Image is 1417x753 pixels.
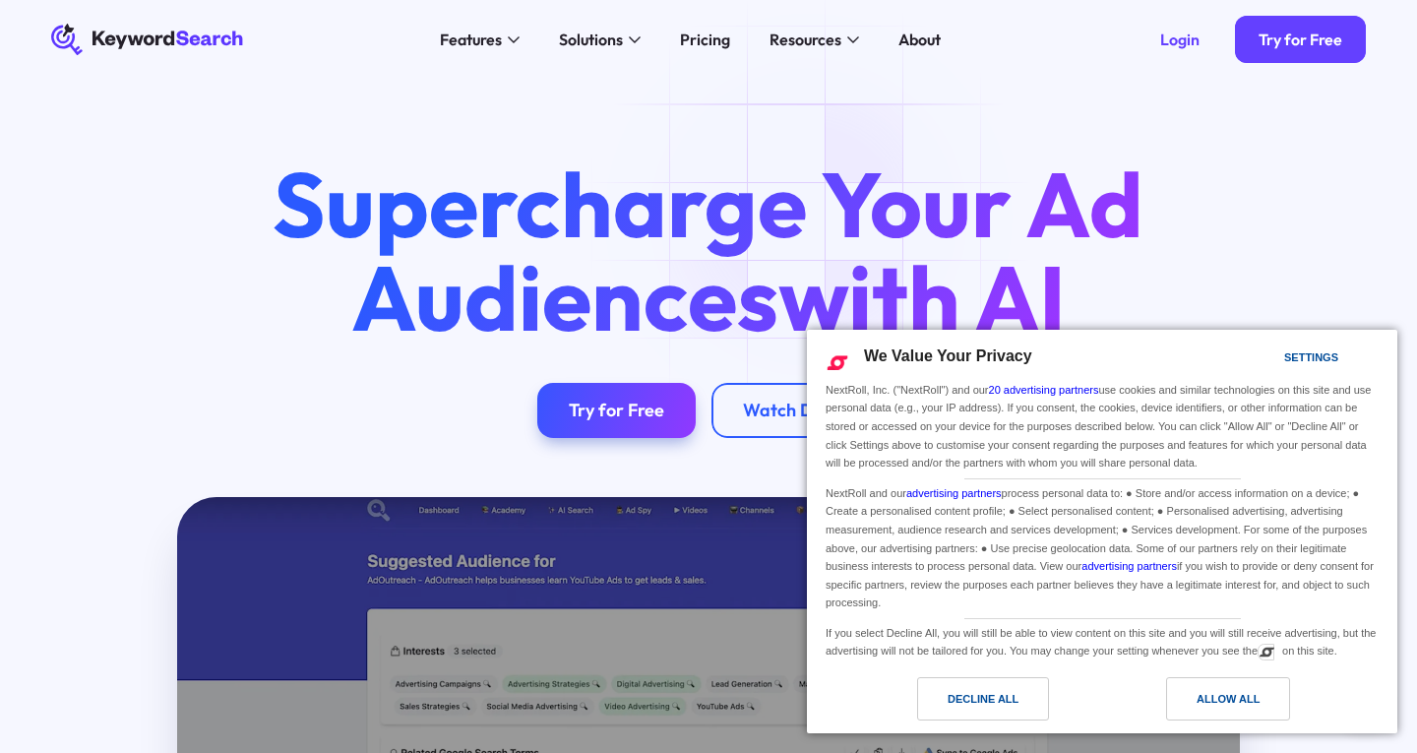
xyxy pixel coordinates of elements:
div: NextRoll and our process personal data to: ● Store and/or access information on a device; ● Creat... [822,479,1383,614]
a: Login [1137,16,1223,63]
a: Pricing [668,24,742,55]
span: We Value Your Privacy [864,347,1032,364]
a: advertising partners [1081,560,1177,572]
div: If you select Decline All, you will still be able to view content on this site and you will still... [822,619,1383,662]
a: 20 advertising partners [989,384,1099,396]
div: Settings [1284,346,1338,368]
a: Try for Free [1235,16,1366,63]
div: Try for Free [569,400,664,422]
div: Pricing [680,28,730,51]
a: advertising partners [906,487,1002,499]
div: Solutions [559,28,623,51]
a: About [887,24,953,55]
a: Settings [1250,342,1297,378]
div: About [898,28,941,51]
h1: Supercharge Your Ad Audiences [236,157,1181,345]
a: Allow All [1102,677,1386,730]
a: Decline All [819,677,1102,730]
div: Decline All [948,688,1018,710]
div: Resources [770,28,841,51]
div: Watch Demo [743,400,848,422]
div: Allow All [1197,688,1260,710]
span: with AI [778,240,1066,354]
div: Login [1160,30,1200,49]
div: NextRoll, Inc. ("NextRoll") and our use cookies and similar technologies on this site and use per... [822,379,1383,474]
a: Try for Free [537,383,696,438]
div: Try for Free [1259,30,1342,49]
div: Features [440,28,502,51]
